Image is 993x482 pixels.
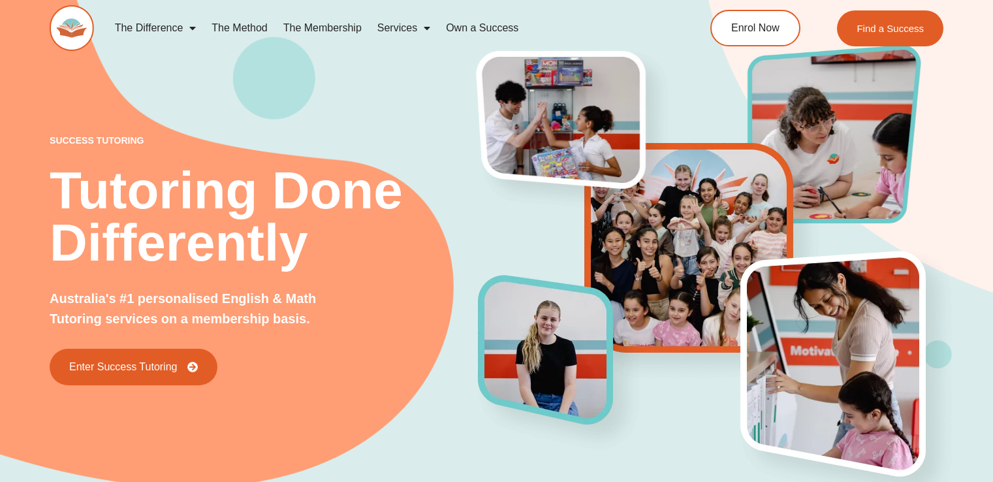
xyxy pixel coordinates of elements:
a: Services [370,13,438,43]
a: Find a Success [837,10,943,46]
p: Australia's #1 personalised English & Math Tutoring services on a membership basis. [50,289,363,329]
h2: Tutoring Done Differently [50,165,479,269]
span: Find a Success [857,24,924,33]
a: The Method [204,13,275,43]
a: The Difference [107,13,204,43]
a: Enter Success Tutoring [50,349,217,385]
p: success tutoring [50,136,479,145]
span: Enrol Now [731,23,780,33]
a: The Membership [276,13,370,43]
a: Enrol Now [710,10,800,46]
a: Own a Success [438,13,526,43]
span: Enter Success Tutoring [69,362,177,372]
nav: Menu [107,13,659,43]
